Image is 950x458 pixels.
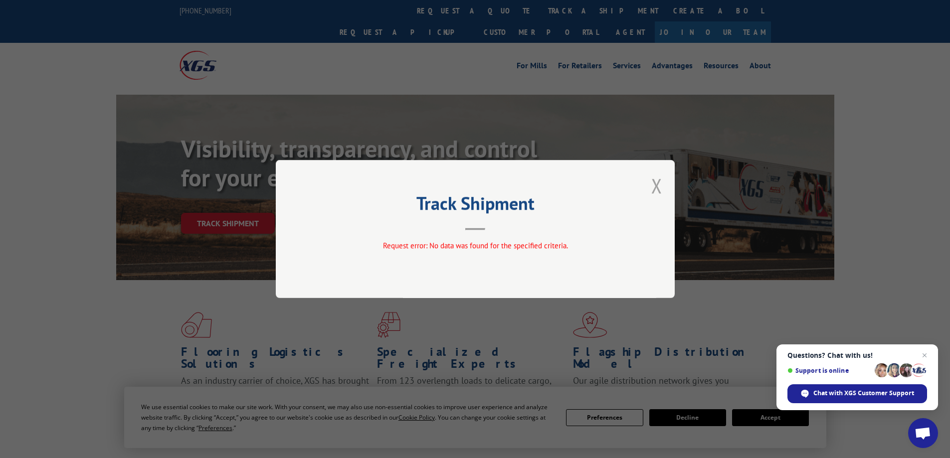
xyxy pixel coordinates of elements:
span: Chat with XGS Customer Support [813,389,914,398]
span: Request error: No data was found for the specified criteria. [382,241,568,250]
span: Support is online [787,367,871,374]
span: Close chat [919,349,931,361]
div: Open chat [908,418,938,448]
button: Close modal [651,172,662,199]
span: Questions? Chat with us! [787,351,927,359]
div: Chat with XGS Customer Support [787,384,927,403]
h2: Track Shipment [326,196,625,215]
